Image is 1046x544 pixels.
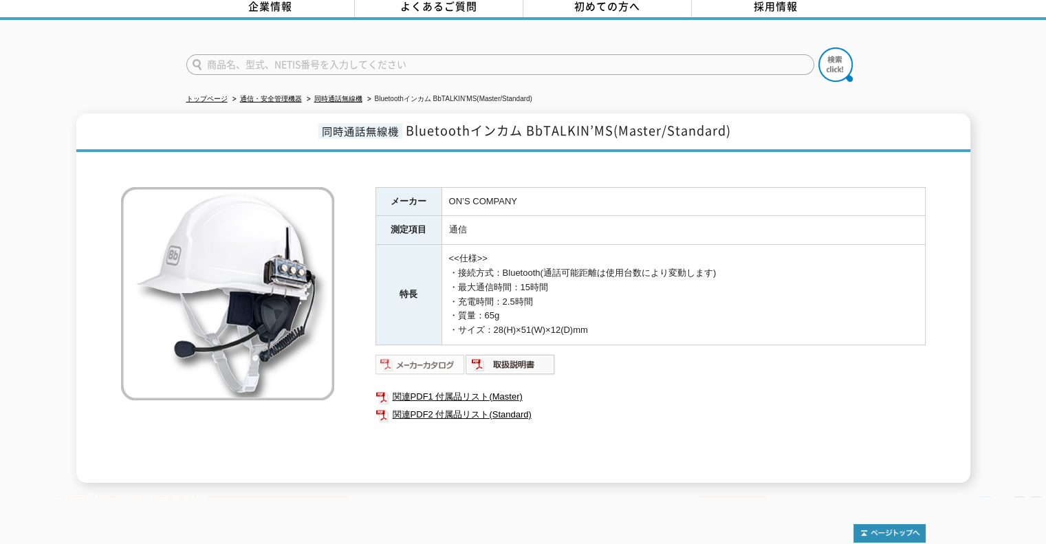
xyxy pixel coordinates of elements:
a: 関連PDF2 付属品リスト(Standard) [375,406,926,424]
img: btn_search.png [818,47,853,82]
a: 同時通話無線機 [314,95,362,102]
a: メーカーカタログ [375,362,466,373]
li: Bluetoothインカム BbTALKIN’MS(Master/Standard) [364,92,532,107]
a: トップページ [186,95,228,102]
span: 同時通話無線機 [318,123,402,139]
span: Bluetoothインカム BbTALKIN’MS(Master/Standard) [406,121,731,140]
th: 特長 [375,245,442,345]
a: 通信・安全管理機器 [240,95,302,102]
td: 通信 [442,216,925,245]
th: 測定項目 [375,216,442,245]
th: メーカー [375,187,442,216]
img: トップページへ [853,524,926,543]
input: 商品名、型式、NETIS番号を入力してください [186,54,814,75]
td: <<仕様>> ・接続方式：Bluetooth(通話可能距離は使用台数により変動します) ・最大通信時間：15時間 ・充電時間：2.5時間 ・質量：65g ・サイズ：28(H)×51(W)×12(... [442,245,925,345]
td: ON’S COMPANY [442,187,925,216]
a: 取扱説明書 [466,362,556,373]
img: Bluetoothインカム BbTALKIN’MS(Master/Standard) [121,187,334,400]
img: 取扱説明書 [466,353,556,376]
img: メーカーカタログ [375,353,466,376]
a: 関連PDF1 付属品リスト(Master) [375,388,926,406]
